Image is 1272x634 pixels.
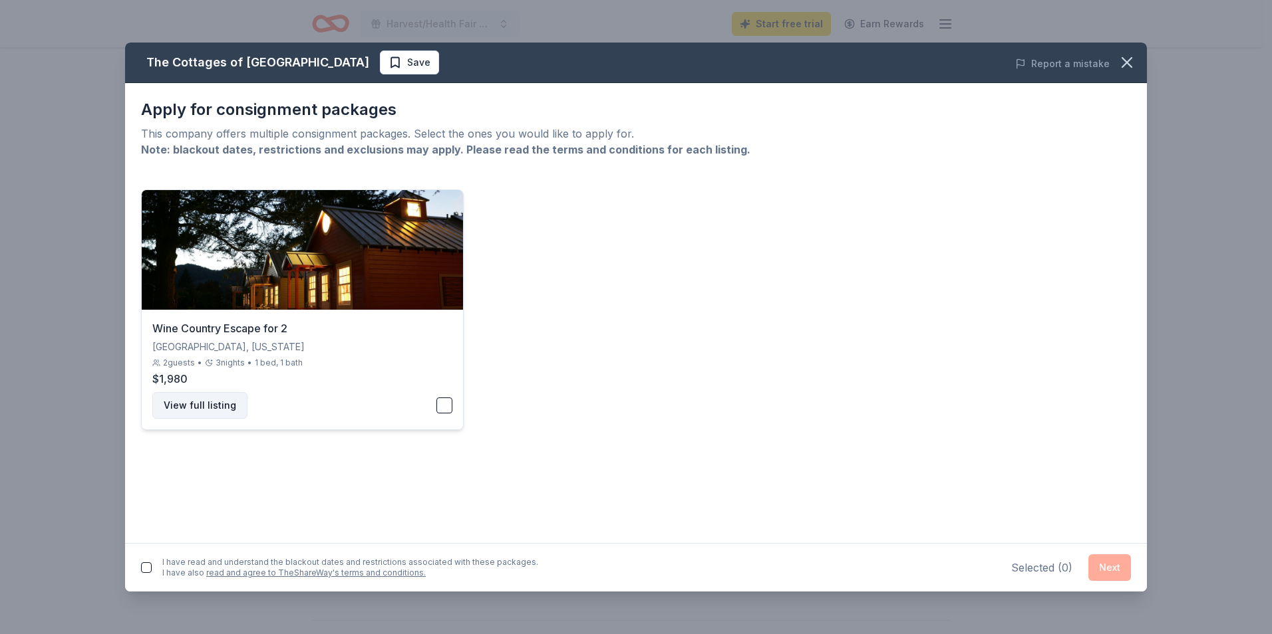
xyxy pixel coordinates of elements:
[162,557,538,578] div: I have read and understand the blackout dates and restrictions associated with these packages. I ...
[142,190,463,310] img: Wine Country Escape for 2
[380,51,439,74] button: Save
[198,358,202,368] div: •
[152,392,247,419] button: View full listing
[1011,560,1072,576] div: Selected ( 0 )
[152,371,452,387] div: $1,980
[152,320,452,336] div: Wine Country Escape for 2
[206,568,426,578] a: read and agree to TheShareWay's terms and conditions.
[1015,56,1110,72] button: Report a mistake
[216,358,245,368] span: 3 nights
[407,54,430,70] span: Save
[247,358,252,368] div: •
[141,99,1131,120] div: Apply for consignment packages
[141,126,1131,142] div: This company offers multiple consignment packages. Select the ones you would like to apply for.
[141,142,1131,158] div: Note: blackout dates, restrictions and exclusions may apply. Please read the terms and conditions...
[152,339,452,355] div: [GEOGRAPHIC_DATA], [US_STATE]
[163,358,195,368] span: 2 guests
[146,52,369,73] div: The Cottages of [GEOGRAPHIC_DATA]
[255,358,303,368] div: 1 bed, 1 bath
